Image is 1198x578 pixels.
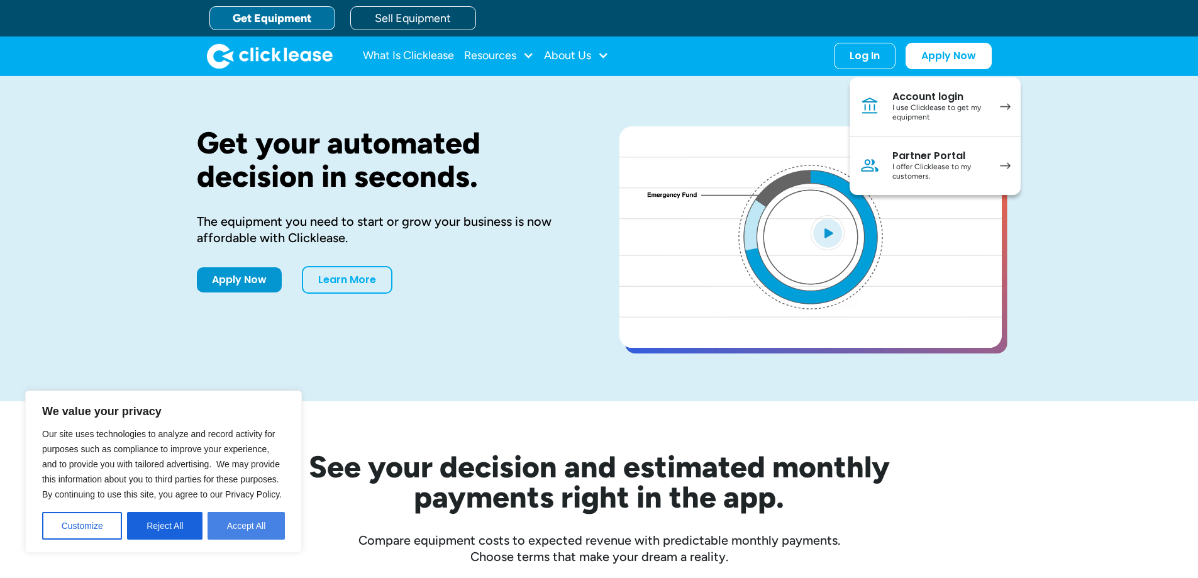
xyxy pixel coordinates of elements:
[850,136,1021,195] a: Partner PortalI offer Clicklease to my customers.
[1000,103,1011,110] img: arrow
[892,103,987,123] div: I use Clicklease to get my equipment
[42,429,282,499] span: Our site uses technologies to analyze and record activity for purposes such as compliance to impr...
[42,512,122,540] button: Customize
[363,43,454,69] a: What Is Clicklease
[197,267,282,292] a: Apply Now
[1000,162,1011,169] img: arrow
[302,266,392,294] a: Learn More
[464,43,534,69] div: Resources
[906,43,992,69] a: Apply Now
[860,155,880,175] img: Person icon
[197,126,579,193] h1: Get your automated decision in seconds.
[619,126,1002,348] a: open lightbox
[850,77,1021,195] nav: Log In
[197,213,579,246] div: The equipment you need to start or grow your business is now affordable with Clicklease.
[892,91,987,103] div: Account login
[25,391,302,553] div: We value your privacy
[207,43,333,69] a: home
[892,150,987,162] div: Partner Portal
[850,77,1021,136] a: Account loginI use Clicklease to get my equipment
[127,512,202,540] button: Reject All
[197,532,1002,565] div: Compare equipment costs to expected revenue with predictable monthly payments. Choose terms that ...
[247,452,951,512] h2: See your decision and estimated monthly payments right in the app.
[860,96,880,116] img: Bank icon
[42,404,285,419] p: We value your privacy
[850,50,880,62] div: Log In
[209,6,335,30] a: Get Equipment
[892,162,987,182] div: I offer Clicklease to my customers.
[208,512,285,540] button: Accept All
[811,215,845,250] img: Blue play button logo on a light blue circular background
[207,43,333,69] img: Clicklease logo
[350,6,476,30] a: Sell Equipment
[544,43,609,69] div: About Us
